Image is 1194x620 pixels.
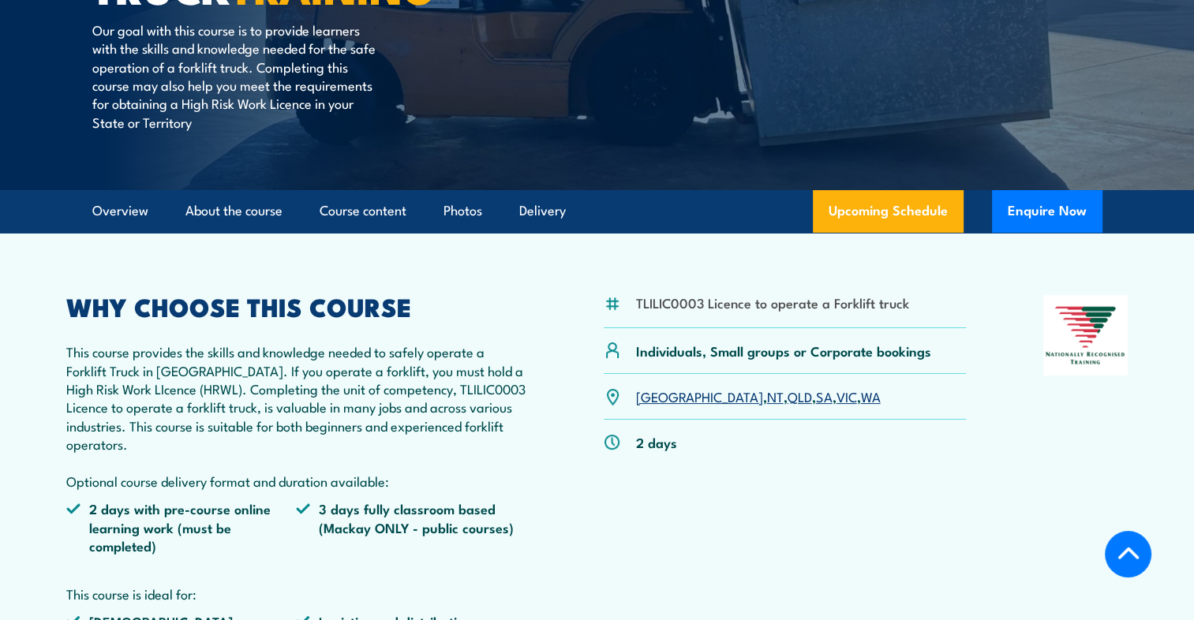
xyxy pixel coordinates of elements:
a: Delivery [519,190,566,232]
a: Course content [320,190,406,232]
a: VIC [837,387,857,405]
p: This course is ideal for: [66,585,527,603]
li: 3 days fully classroom based (Mackay ONLY - public courses) [296,499,526,555]
a: Overview [92,190,148,232]
p: This course provides the skills and knowledge needed to safely operate a Forklift Truck in [GEOGR... [66,342,527,490]
a: WA [861,387,881,405]
p: , , , , , [636,387,881,405]
a: Upcoming Schedule [813,190,964,233]
a: QLD [788,387,812,405]
a: SA [816,387,833,405]
button: Enquire Now [992,190,1102,233]
h2: WHY CHOOSE THIS COURSE [66,295,527,317]
a: NT [767,387,784,405]
li: 2 days with pre-course online learning work (must be completed) [66,499,297,555]
li: TLILIC0003 Licence to operate a Forklift truck [636,293,909,312]
a: Photos [444,190,482,232]
p: 2 days [636,433,677,451]
a: [GEOGRAPHIC_DATA] [636,387,763,405]
p: Individuals, Small groups or Corporate bookings [636,342,931,360]
img: Nationally Recognised Training logo. [1043,295,1128,375]
a: About the course [185,190,283,232]
p: Our goal with this course is to provide learners with the skills and knowledge needed for the saf... [92,21,380,131]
